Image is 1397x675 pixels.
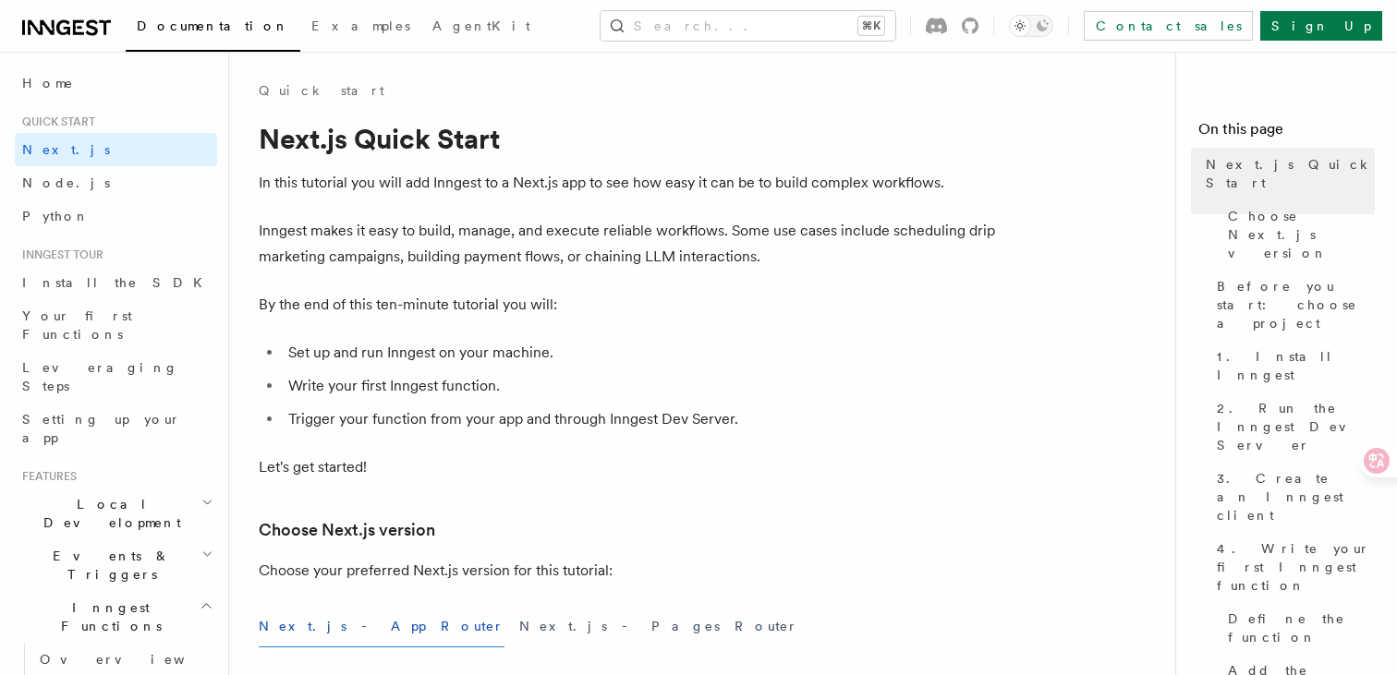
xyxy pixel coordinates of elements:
[300,6,421,50] a: Examples
[1206,155,1375,192] span: Next.js Quick Start
[22,360,178,393] span: Leveraging Steps
[259,81,384,100] a: Quick start
[283,406,998,432] li: Trigger your function from your app and through Inngest Dev Server.
[259,292,998,318] p: By the end of this ten-minute tutorial you will:
[15,539,217,591] button: Events & Triggers
[1198,148,1375,199] a: Next.js Quick Start
[22,308,132,342] span: Your first Functions
[432,18,530,33] span: AgentKit
[137,18,289,33] span: Documentation
[311,18,410,33] span: Examples
[1084,11,1253,41] a: Contact sales
[22,175,110,190] span: Node.js
[22,209,90,223] span: Python
[259,170,998,196] p: In this tutorial you will add Inngest to a Next.js app to see how easy it can be to build complex...
[1209,270,1375,340] a: Before you start: choose a project
[15,547,201,584] span: Events & Triggers
[1217,347,1375,384] span: 1. Install Inngest
[1228,609,1375,646] span: Define the function
[1217,277,1375,332] span: Before you start: choose a project
[22,142,110,157] span: Next.js
[421,6,541,50] a: AgentKit
[15,495,201,532] span: Local Development
[1217,399,1375,454] span: 2. Run the Inngest Dev Server
[15,351,217,403] a: Leveraging Steps
[1209,532,1375,602] a: 4. Write your first Inngest function
[259,517,435,543] a: Choose Next.js version
[283,373,998,399] li: Write your first Inngest function.
[1221,199,1375,270] a: Choose Next.js version
[259,606,504,647] button: Next.js - App Router
[259,454,998,480] p: Let's get started!
[15,166,217,199] a: Node.js
[15,469,77,484] span: Features
[22,74,74,92] span: Home
[1260,11,1382,41] a: Sign Up
[15,598,200,635] span: Inngest Functions
[15,133,217,166] a: Next.js
[519,606,798,647] button: Next.js - Pages Router
[1198,118,1375,148] h4: On this page
[1209,462,1375,532] a: 3. Create an Inngest client
[15,403,217,454] a: Setting up your app
[259,122,998,155] h1: Next.js Quick Start
[126,6,300,52] a: Documentation
[1209,340,1375,392] a: 1. Install Inngest
[15,266,217,299] a: Install the SDK
[1228,207,1375,262] span: Choose Next.js version
[1217,469,1375,524] span: 3. Create an Inngest client
[15,247,103,262] span: Inngest tour
[1221,602,1375,654] a: Define the function
[259,218,998,270] p: Inngest makes it easy to build, manage, and execute reliable workflows. Some use cases include sc...
[15,199,217,233] a: Python
[283,340,998,366] li: Set up and run Inngest on your machine.
[40,652,230,667] span: Overview
[22,275,213,290] span: Install the SDK
[22,412,181,445] span: Setting up your app
[15,115,95,129] span: Quick start
[1209,392,1375,462] a: 2. Run the Inngest Dev Server
[1009,15,1053,37] button: Toggle dark mode
[858,17,884,35] kbd: ⌘K
[259,558,998,584] p: Choose your preferred Next.js version for this tutorial:
[601,11,895,41] button: Search...⌘K
[15,591,217,643] button: Inngest Functions
[1217,539,1375,595] span: 4. Write your first Inngest function
[15,299,217,351] a: Your first Functions
[15,66,217,100] a: Home
[15,488,217,539] button: Local Development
